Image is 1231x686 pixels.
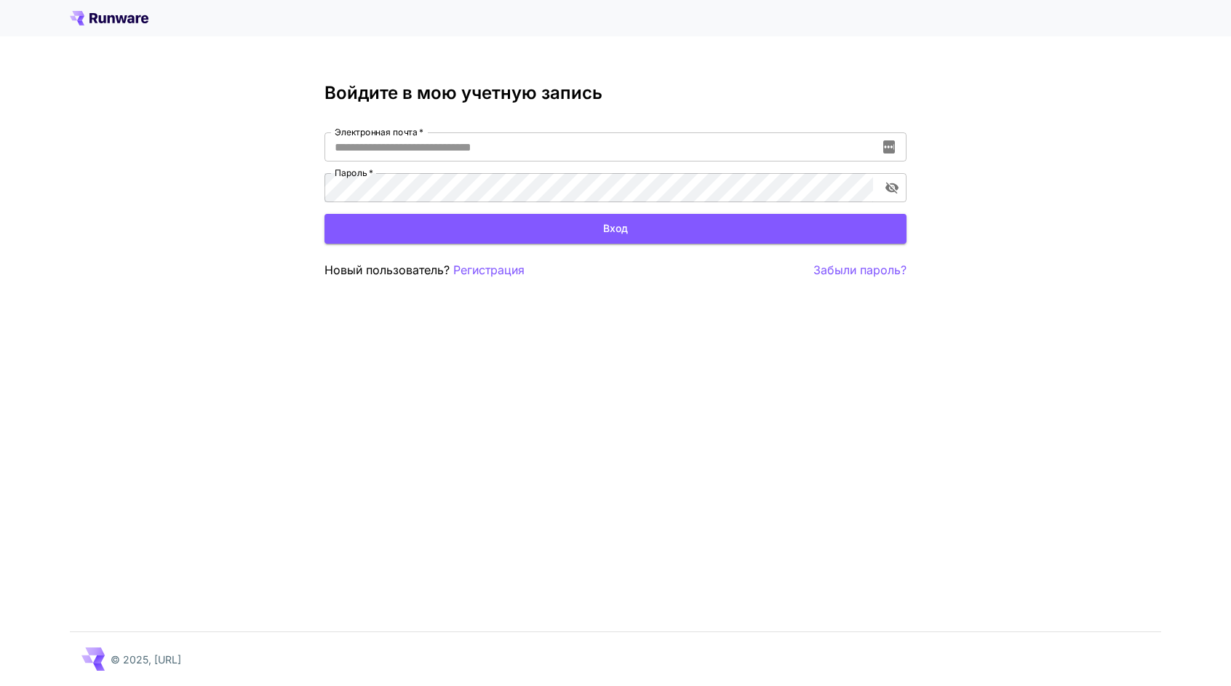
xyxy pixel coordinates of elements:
[335,127,417,137] ya-tr-span: Электронная почта
[324,263,450,277] ya-tr-span: Новый пользователь?
[324,214,907,244] button: Вход
[453,263,525,277] ya-tr-span: Регистрация
[324,82,602,103] ya-tr-span: Войдите в мою учетную запись
[879,175,905,201] button: переключить видимость пароля
[453,261,525,279] button: Регистрация
[335,167,367,178] ya-tr-span: Пароль
[813,263,907,277] ya-tr-span: Забыли пароль?
[813,261,907,279] button: Забыли пароль?
[111,653,181,666] ya-tr-span: © 2025, [URL]
[603,220,628,238] ya-tr-span: Вход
